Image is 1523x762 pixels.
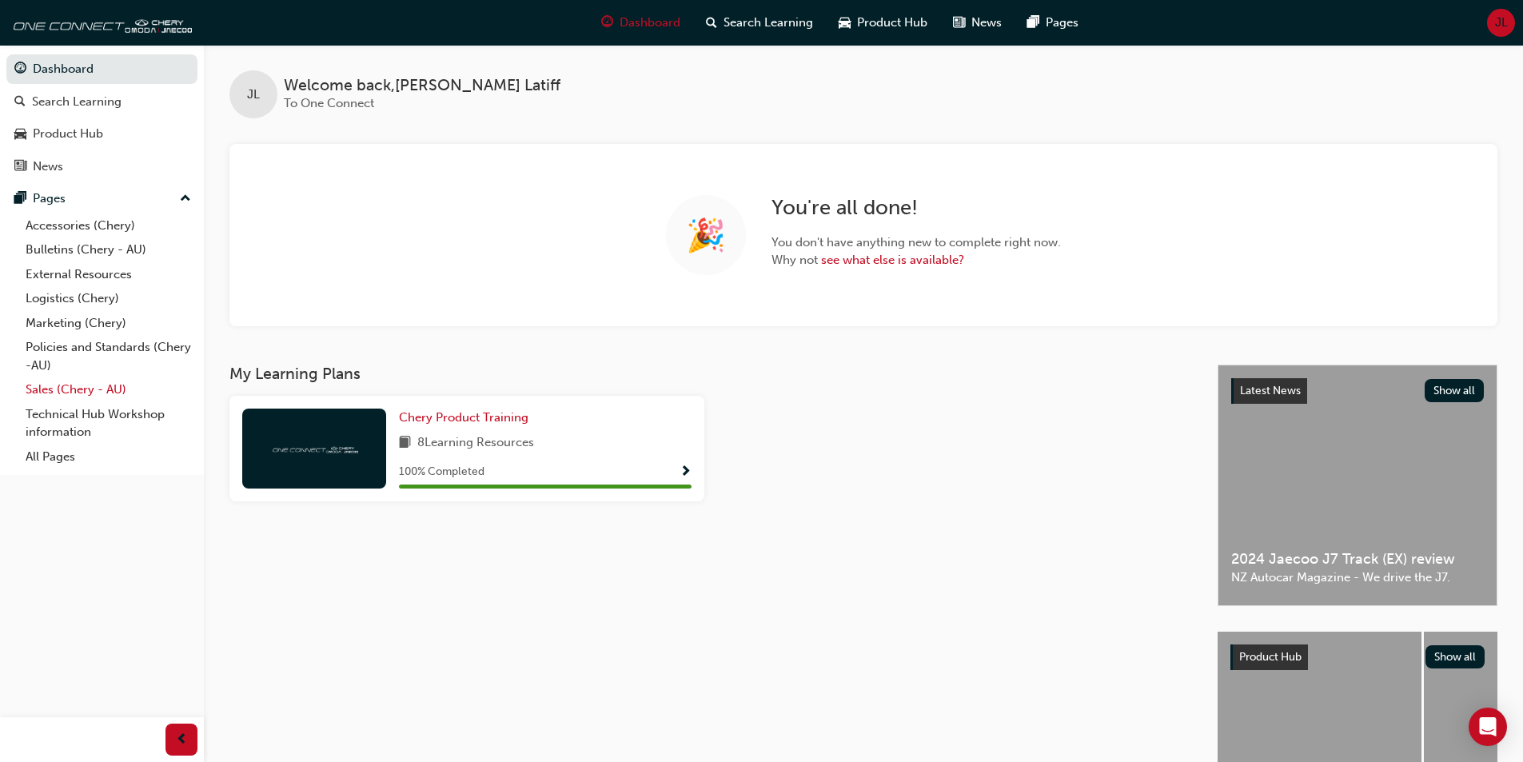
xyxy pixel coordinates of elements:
span: NZ Autocar Magazine - We drive the J7. [1231,569,1484,587]
a: Dashboard [6,54,197,84]
span: Dashboard [620,14,680,32]
a: Product HubShow all [1230,644,1485,670]
a: news-iconNews [940,6,1015,39]
button: Show all [1425,645,1485,668]
div: Search Learning [32,93,122,111]
a: guage-iconDashboard [588,6,693,39]
h2: You're all done! [771,195,1061,221]
a: car-iconProduct Hub [826,6,940,39]
a: Accessories (Chery) [19,213,197,238]
span: search-icon [706,13,717,33]
span: up-icon [180,189,191,209]
a: Chery Product Training [399,409,535,427]
a: Latest NewsShow all2024 Jaecoo J7 Track (EX) reviewNZ Autocar Magazine - We drive the J7. [1218,365,1497,606]
a: Policies and Standards (Chery -AU) [19,335,197,377]
button: Show all [1425,379,1485,402]
span: News [971,14,1002,32]
div: Product Hub [33,125,103,143]
span: Product Hub [1239,650,1302,664]
span: Chery Product Training [399,410,528,425]
span: news-icon [14,160,26,174]
a: Sales (Chery - AU) [19,377,197,402]
span: JL [247,86,260,104]
span: guage-icon [601,13,613,33]
span: 8 Learning Resources [417,433,534,453]
a: pages-iconPages [1015,6,1091,39]
button: Pages [6,184,197,213]
a: see what else is available? [821,253,964,267]
img: oneconnect [8,6,192,38]
a: Marketing (Chery) [19,311,197,336]
span: search-icon [14,95,26,110]
span: pages-icon [14,192,26,206]
div: News [33,158,63,176]
span: car-icon [14,127,26,142]
span: guage-icon [14,62,26,77]
span: Show Progress [680,465,692,480]
span: Latest News [1240,384,1301,397]
a: search-iconSearch Learning [693,6,826,39]
span: To One Connect [284,96,374,110]
a: All Pages [19,445,197,469]
span: Pages [1046,14,1078,32]
span: 100 % Completed [399,463,484,481]
span: car-icon [839,13,851,33]
a: Technical Hub Workshop information [19,402,197,445]
span: Welcome back , [PERSON_NAME] Latiff [284,77,560,95]
a: Product Hub [6,119,197,149]
a: Search Learning [6,87,197,117]
img: oneconnect [270,441,358,456]
span: prev-icon [176,730,188,750]
span: 🎉 [686,226,726,245]
span: Why not [771,251,1061,269]
h3: My Learning Plans [229,365,1192,383]
button: Show Progress [680,462,692,482]
span: news-icon [953,13,965,33]
span: pages-icon [1027,13,1039,33]
a: External Resources [19,262,197,287]
a: Logistics (Chery) [19,286,197,311]
button: DashboardSearch LearningProduct HubNews [6,51,197,184]
span: Search Learning [724,14,813,32]
span: 2024 Jaecoo J7 Track (EX) review [1231,550,1484,569]
span: JL [1495,14,1508,32]
span: Product Hub [857,14,927,32]
a: News [6,152,197,182]
button: JL [1487,9,1515,37]
a: Bulletins (Chery - AU) [19,237,197,262]
div: Pages [33,190,66,208]
div: Open Intercom Messenger [1469,708,1507,746]
span: You don't have anything new to complete right now. [771,233,1061,252]
span: book-icon [399,433,411,453]
a: Latest NewsShow all [1231,378,1484,404]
